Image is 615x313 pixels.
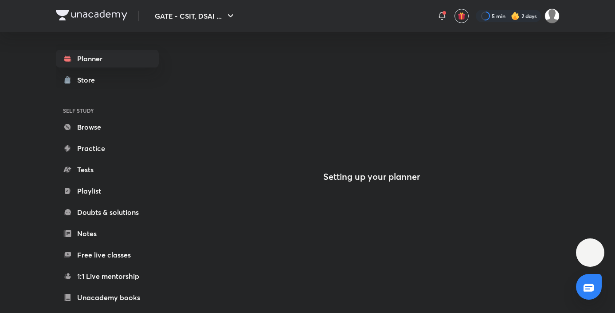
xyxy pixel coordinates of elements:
[56,103,159,118] h6: SELF STUDY
[585,247,595,258] img: ttu
[56,71,159,89] a: Store
[511,12,520,20] img: streak
[77,75,100,85] div: Store
[56,118,159,136] a: Browse
[544,8,560,24] img: Varsha Sharma
[56,182,159,200] a: Playlist
[56,50,159,67] a: Planner
[454,9,469,23] button: avatar
[56,289,159,306] a: Unacademy books
[56,139,159,157] a: Practice
[56,203,159,221] a: Doubts & solutions
[56,246,159,264] a: Free live classes
[56,161,159,178] a: Tests
[458,12,466,20] img: avatar
[56,10,127,23] a: Company Logo
[56,267,159,285] a: 1:1 Live mentorship
[149,7,241,25] button: GATE - CSIT, DSAI ...
[56,225,159,242] a: Notes
[323,171,420,182] h4: Setting up your planner
[56,10,127,20] img: Company Logo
